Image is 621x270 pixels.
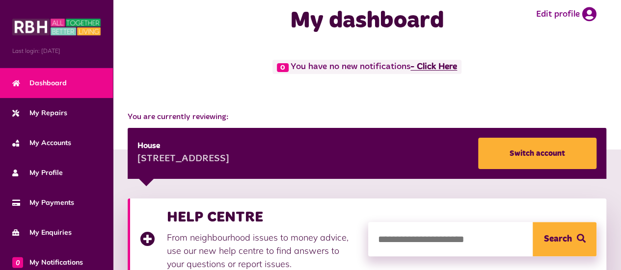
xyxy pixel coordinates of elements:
[277,63,289,72] span: 0
[12,138,71,148] span: My Accounts
[250,7,485,35] h1: My dashboard
[12,168,63,178] span: My Profile
[410,63,457,72] a: - Click Here
[12,78,67,88] span: Dashboard
[12,47,101,55] span: Last login: [DATE]
[137,152,229,167] div: [STREET_ADDRESS]
[12,227,72,238] span: My Enquiries
[167,208,358,226] h3: HELP CENTRE
[12,257,23,268] span: 0
[12,17,101,37] img: MyRBH
[272,60,461,74] span: You have no new notifications
[128,111,606,123] span: You are currently reviewing:
[12,257,83,268] span: My Notifications
[536,7,596,22] a: Edit profile
[137,140,229,152] div: House
[544,222,572,256] span: Search
[533,222,596,256] button: Search
[12,197,74,208] span: My Payments
[478,138,596,169] a: Switch account
[12,108,67,118] span: My Repairs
